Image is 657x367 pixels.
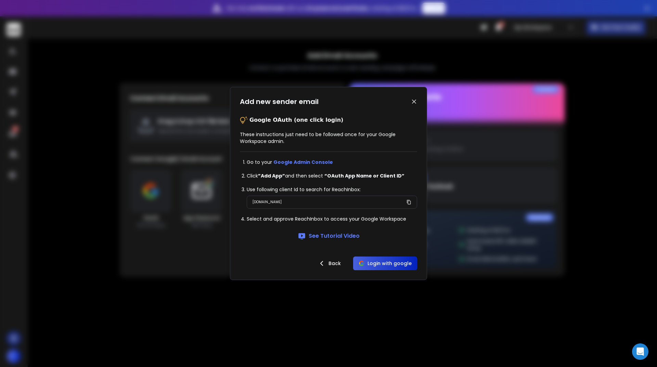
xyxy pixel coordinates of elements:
[247,172,417,179] li: Click and then select
[247,186,417,193] li: Use following client Id to search for ReachInbox:
[312,257,346,270] button: Back
[240,97,319,106] h1: Add new sender email
[253,199,282,206] p: [DOMAIN_NAME]
[298,232,360,240] a: See Tutorial Video
[247,215,417,222] li: Select and approve ReachInbox to access your Google Workspace
[240,131,417,145] p: These instructions just need to be followed once for your Google Workspace admin.
[324,172,404,179] strong: “OAuth App Name or Client ID”
[247,159,417,166] li: Go to your
[240,116,248,124] img: tips
[632,343,648,360] div: Open Intercom Messenger
[273,159,333,166] a: Google Admin Console
[353,257,417,270] button: Login with google
[258,172,285,179] strong: ”Add App”
[249,116,343,124] p: Google OAuth (one click login)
